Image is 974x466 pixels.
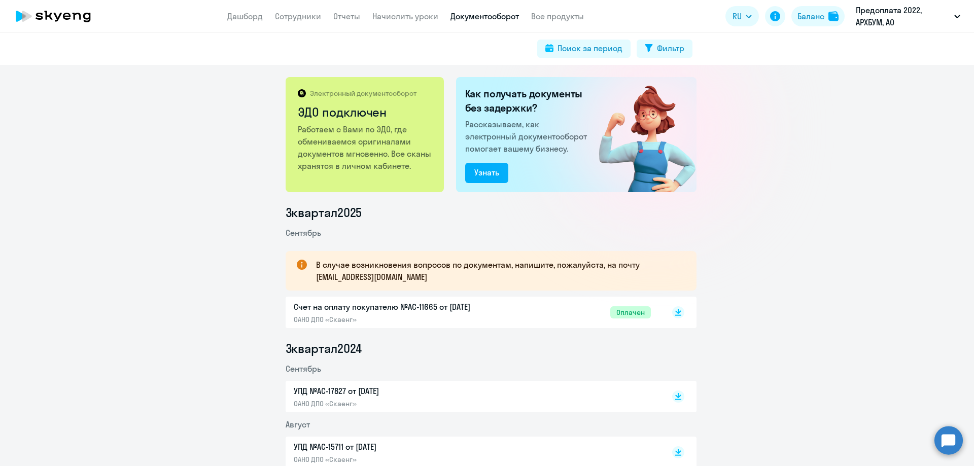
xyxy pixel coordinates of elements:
[725,6,759,26] button: RU
[531,11,584,21] a: Все продукты
[286,340,697,356] li: 3 квартал 2024
[537,40,631,58] button: Поиск за период
[294,441,651,464] a: УПД №AC-15711 от [DATE]ОАНО ДПО «Скаенг»
[851,4,965,28] button: Предоплата 2022, АРХБУМ, АО
[856,4,950,28] p: Предоплата 2022, АРХБУМ, АО
[294,301,651,324] a: Счет на оплату покупателю №AC-11665 от [DATE]ОАНО ДПО «Скаенг»Оплачен
[465,163,508,183] button: Узнать
[450,11,519,21] a: Документооборот
[828,11,839,21] img: balance
[791,6,845,26] button: Балансbalance
[286,364,321,374] span: Сентябрь
[294,315,507,324] p: ОАНО ДПО «Скаенг»
[474,166,499,178] div: Узнать
[465,118,591,155] p: Рассказываем, как электронный документооборот помогает вашему бизнесу.
[275,11,321,21] a: Сотрудники
[333,11,360,21] a: Отчеты
[294,301,507,313] p: Счет на оплату покупателю №AC-11665 от [DATE]
[294,385,651,408] a: УПД №AC-17827 от [DATE]ОАНО ДПО «Скаенг»
[286,204,697,221] li: 3 квартал 2025
[227,11,263,21] a: Дашборд
[294,455,507,464] p: ОАНО ДПО «Скаенг»
[294,385,507,397] p: УПД №AC-17827 от [DATE]
[558,42,622,54] div: Поиск за период
[465,87,591,115] h2: Как получать документы без задержки?
[657,42,684,54] div: Фильтр
[298,123,433,172] p: Работаем с Вами по ЭДО, где обмениваемся оригиналами документов мгновенно. Все сканы хранятся в л...
[733,10,742,22] span: RU
[797,10,824,22] div: Баланс
[286,419,310,429] span: Август
[286,228,321,238] span: Сентябрь
[610,306,651,318] span: Оплачен
[294,399,507,408] p: ОАНО ДПО «Скаенг»
[637,40,692,58] button: Фильтр
[298,104,433,120] h2: ЭДО подключен
[316,259,678,283] p: В случае возникновения вопросов по документам, напишите, пожалуйста, на почту [EMAIL_ADDRESS][DOM...
[294,441,507,453] p: УПД №AC-15711 от [DATE]
[310,89,416,98] p: Электронный документооборот
[372,11,438,21] a: Начислить уроки
[582,77,697,192] img: connected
